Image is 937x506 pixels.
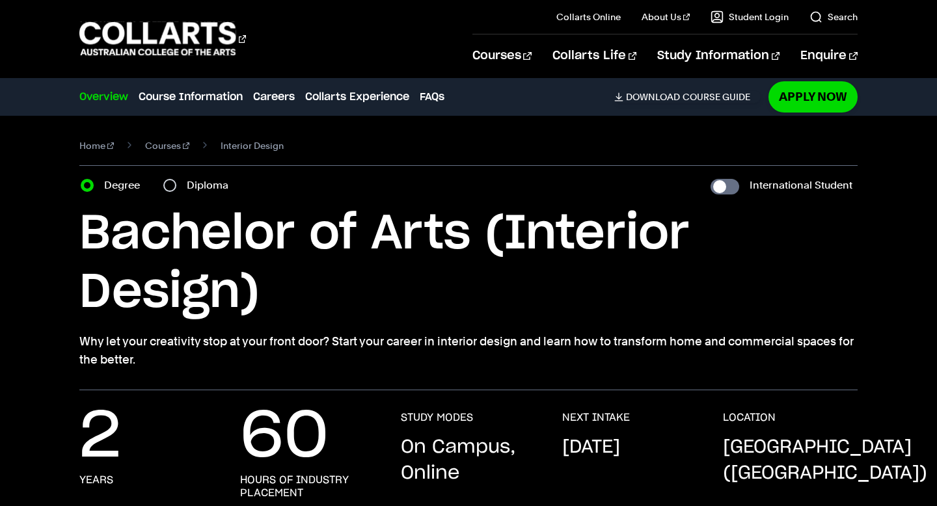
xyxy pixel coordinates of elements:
[750,176,852,194] label: International Student
[104,176,148,194] label: Degree
[145,137,189,155] a: Courses
[401,411,473,424] h3: STUDY MODES
[79,473,113,486] h3: years
[79,20,246,57] div: Go to homepage
[79,411,121,463] p: 2
[562,411,630,424] h3: NEXT INTAKE
[79,89,128,105] a: Overview
[657,34,780,77] a: Study Information
[472,34,532,77] a: Courses
[221,137,284,155] span: Interior Design
[420,89,444,105] a: FAQs
[723,411,776,424] h3: LOCATION
[556,10,621,23] a: Collarts Online
[800,34,857,77] a: Enquire
[187,176,236,194] label: Diploma
[240,473,375,499] h3: hours of industry placement
[723,434,927,486] p: [GEOGRAPHIC_DATA] ([GEOGRAPHIC_DATA])
[253,89,295,105] a: Careers
[642,10,690,23] a: About Us
[305,89,409,105] a: Collarts Experience
[79,137,114,155] a: Home
[562,434,620,460] p: [DATE]
[240,411,329,463] p: 60
[768,81,858,112] a: Apply Now
[79,205,857,322] h1: Bachelor of Arts (Interior Design)
[711,10,789,23] a: Student Login
[79,332,857,369] p: Why let your creativity stop at your front door? Start your career in interior design and learn h...
[552,34,636,77] a: Collarts Life
[626,91,680,103] span: Download
[614,91,761,103] a: DownloadCourse Guide
[809,10,858,23] a: Search
[401,434,536,486] p: On Campus, Online
[139,89,243,105] a: Course Information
